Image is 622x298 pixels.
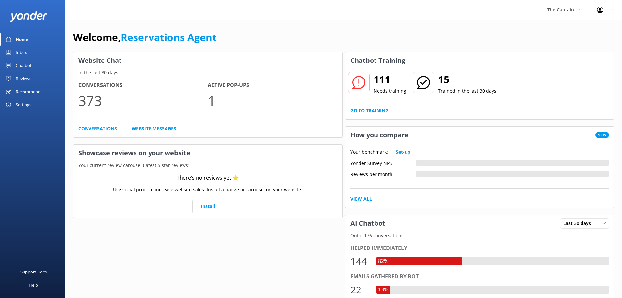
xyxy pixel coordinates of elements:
[350,244,609,253] div: Helped immediately
[73,52,342,69] h3: Website Chat
[345,232,614,239] p: Out of 176 conversations
[350,107,389,114] a: Go to Training
[113,186,302,193] p: Use social proof to increase website sales. Install a badge or carousel on your website.
[16,98,31,111] div: Settings
[563,220,595,227] span: Last 30 days
[350,195,372,202] a: View All
[78,90,208,112] p: 373
[208,81,337,90] h4: Active Pop-ups
[374,87,406,95] p: Needs training
[595,132,609,138] span: New
[350,282,370,298] div: 22
[547,7,574,13] span: The Captain
[73,69,342,76] p: In the last 30 days
[29,278,38,291] div: Help
[10,11,47,22] img: yonder-white-logo.png
[350,272,609,281] div: Emails gathered by bot
[16,59,32,72] div: Chatbot
[20,265,47,278] div: Support Docs
[438,72,496,87] h2: 15
[374,72,406,87] h2: 111
[376,257,390,266] div: 82%
[16,72,31,85] div: Reviews
[192,200,223,213] a: Install
[350,149,388,156] p: Your benchmark:
[132,125,176,132] a: Website Messages
[350,254,370,269] div: 144
[73,29,216,45] h1: Welcome,
[16,33,28,46] div: Home
[396,149,410,156] a: Set-up
[73,145,342,162] h3: Showcase reviews on your website
[73,162,342,169] p: Your current review carousel (latest 5 star reviews)
[345,127,413,144] h3: How you compare
[16,85,40,98] div: Recommend
[78,81,208,90] h4: Conversations
[177,174,239,182] div: There’s no reviews yet ⭐
[376,286,390,294] div: 13%
[350,171,416,177] div: Reviews per month
[345,215,390,232] h3: AI Chatbot
[438,87,496,95] p: Trained in the last 30 days
[208,90,337,112] p: 1
[350,160,416,166] div: Yonder Survey NPS
[16,46,27,59] div: Inbox
[345,52,410,69] h3: Chatbot Training
[78,125,117,132] a: Conversations
[121,30,216,44] a: Reservations Agent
